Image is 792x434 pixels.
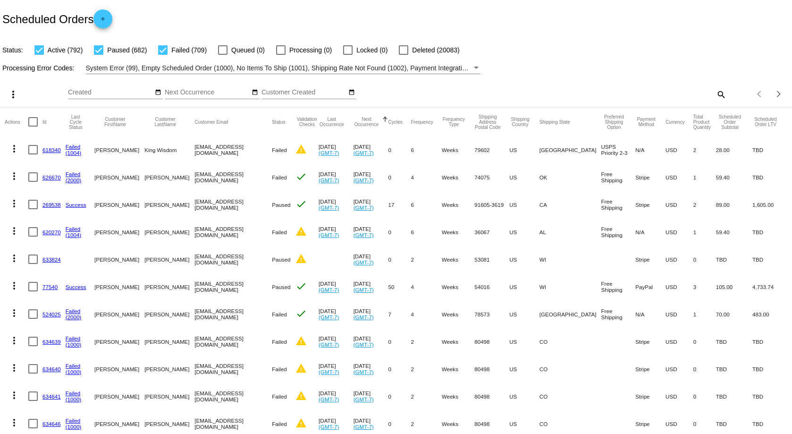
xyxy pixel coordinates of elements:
[94,273,144,300] mat-cell: [PERSON_NAME]
[8,143,20,154] mat-icon: more_vert
[752,117,779,127] button: Change sorting for LifetimeValue
[693,191,716,218] mat-cell: 2
[8,170,20,182] mat-icon: more_vert
[66,314,82,320] a: (2000)
[354,328,388,355] mat-cell: [DATE]
[509,383,539,410] mat-cell: US
[635,136,666,163] mat-cell: N/A
[272,202,290,208] span: Paused
[539,383,601,410] mat-cell: CO
[601,273,635,300] mat-cell: Free Shipping
[194,218,272,246] mat-cell: [EMAIL_ADDRESS][DOMAIN_NAME]
[752,163,787,191] mat-cell: TBD
[635,328,666,355] mat-cell: Stripe
[319,369,339,375] a: (GMT-7)
[474,300,509,328] mat-cell: 78573
[539,246,601,273] mat-cell: WI
[8,390,20,401] mat-icon: more_vert
[354,191,388,218] mat-cell: [DATE]
[716,246,752,273] mat-cell: TBD
[319,163,354,191] mat-cell: [DATE]
[693,273,716,300] mat-cell: 3
[194,383,272,410] mat-cell: [EMAIL_ADDRESS][DOMAIN_NAME]
[411,355,441,383] mat-cell: 2
[388,273,411,300] mat-cell: 50
[171,44,207,56] span: Failed (709)
[752,218,787,246] mat-cell: TBD
[319,328,354,355] mat-cell: [DATE]
[356,44,388,56] span: Locked (0)
[319,383,354,410] mat-cell: [DATE]
[539,328,601,355] mat-cell: CO
[752,355,787,383] mat-cell: TBD
[666,119,685,125] button: Change sorting for CurrencyIso
[411,191,441,218] mat-cell: 6
[509,300,539,328] mat-cell: US
[66,396,82,402] a: (1000)
[319,204,339,211] a: (GMT-7)
[752,191,787,218] mat-cell: 1,605.00
[354,117,380,127] button: Change sorting for NextOccurrenceUtc
[635,218,666,246] mat-cell: N/A
[666,355,693,383] mat-cell: USD
[42,311,61,317] a: 524025
[354,383,388,410] mat-cell: [DATE]
[388,191,411,218] mat-cell: 17
[693,108,716,136] mat-header-cell: Total Product Quantity
[272,147,287,153] span: Failed
[769,85,788,103] button: Next page
[693,328,716,355] mat-cell: 0
[601,218,635,246] mat-cell: Free Shipping
[354,136,388,163] mat-cell: [DATE]
[354,314,374,320] a: (GMT-7)
[42,229,61,235] a: 620270
[442,328,475,355] mat-cell: Weeks
[474,273,509,300] mat-cell: 54016
[295,144,307,155] mat-icon: warning
[272,174,287,180] span: Failed
[319,232,339,238] a: (GMT-7)
[2,9,112,28] h2: Scheduled Orders
[474,136,509,163] mat-cell: 79602
[86,62,481,74] mat-select: Filter by Processing Error Codes
[8,253,20,264] mat-icon: more_vert
[388,383,411,410] mat-cell: 0
[354,273,388,300] mat-cell: [DATE]
[388,218,411,246] mat-cell: 0
[66,232,82,238] a: (1004)
[388,355,411,383] mat-cell: 0
[752,328,787,355] mat-cell: TBD
[66,341,82,348] a: (1000)
[442,117,466,127] button: Change sorting for FrequencyType
[693,300,716,328] mat-cell: 1
[601,191,635,218] mat-cell: Free Shipping
[354,232,374,238] a: (GMT-7)
[66,177,82,183] a: (2000)
[68,89,153,96] input: Created
[509,191,539,218] mat-cell: US
[411,273,441,300] mat-cell: 4
[388,300,411,328] mat-cell: 7
[48,44,83,56] span: Active (792)
[319,218,354,246] mat-cell: [DATE]
[716,355,752,383] mat-cell: TBD
[388,328,411,355] mat-cell: 0
[42,202,61,208] a: 269538
[66,144,81,150] a: Failed
[319,396,339,402] a: (GMT-7)
[155,89,161,96] mat-icon: date_range
[539,273,601,300] mat-cell: WI
[539,218,601,246] mat-cell: AL
[319,273,354,300] mat-cell: [DATE]
[750,85,769,103] button: Previous page
[144,300,194,328] mat-cell: [PERSON_NAME]
[509,328,539,355] mat-cell: US
[97,16,109,27] mat-icon: add
[144,136,194,163] mat-cell: King Wisdom
[635,246,666,273] mat-cell: Stripe
[601,163,635,191] mat-cell: Free Shipping
[66,417,81,424] a: Failed
[752,300,787,328] mat-cell: 483.00
[474,218,509,246] mat-cell: 36067
[295,198,307,210] mat-icon: check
